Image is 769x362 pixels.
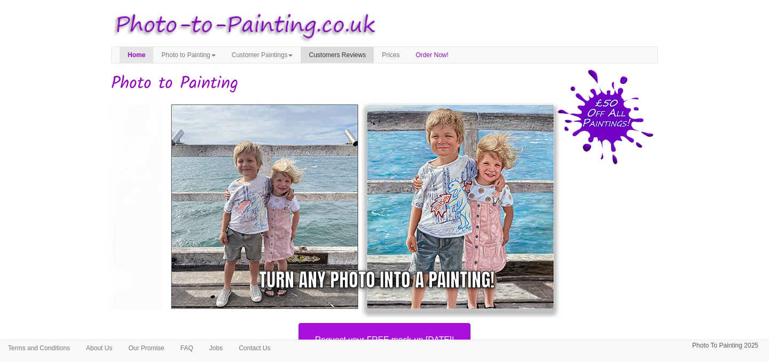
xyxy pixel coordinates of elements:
[259,266,495,294] div: Turn any photo into a painting!
[111,74,658,93] h1: Photo to Painting
[172,340,201,356] a: FAQ
[153,47,223,63] a: Photo to Painting
[120,340,172,356] a: Our Promise
[120,47,153,63] a: Home
[224,47,301,63] a: Customer Paintings
[374,47,407,63] a: Prices
[106,5,379,46] img: Photo to Painting
[103,96,504,318] img: Oil painting of a dog
[299,323,470,357] button: - Request your FREE mock-up [DATE]! -
[231,340,278,356] a: Contact Us
[301,47,374,63] a: Customers Reviews
[558,69,654,164] img: 50 pound price drop
[162,96,563,318] img: children-small.jpg
[692,340,758,351] p: Photo To Painting 2025
[408,47,457,63] a: Order Now!
[78,340,120,356] a: About Us
[201,340,231,356] a: Jobs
